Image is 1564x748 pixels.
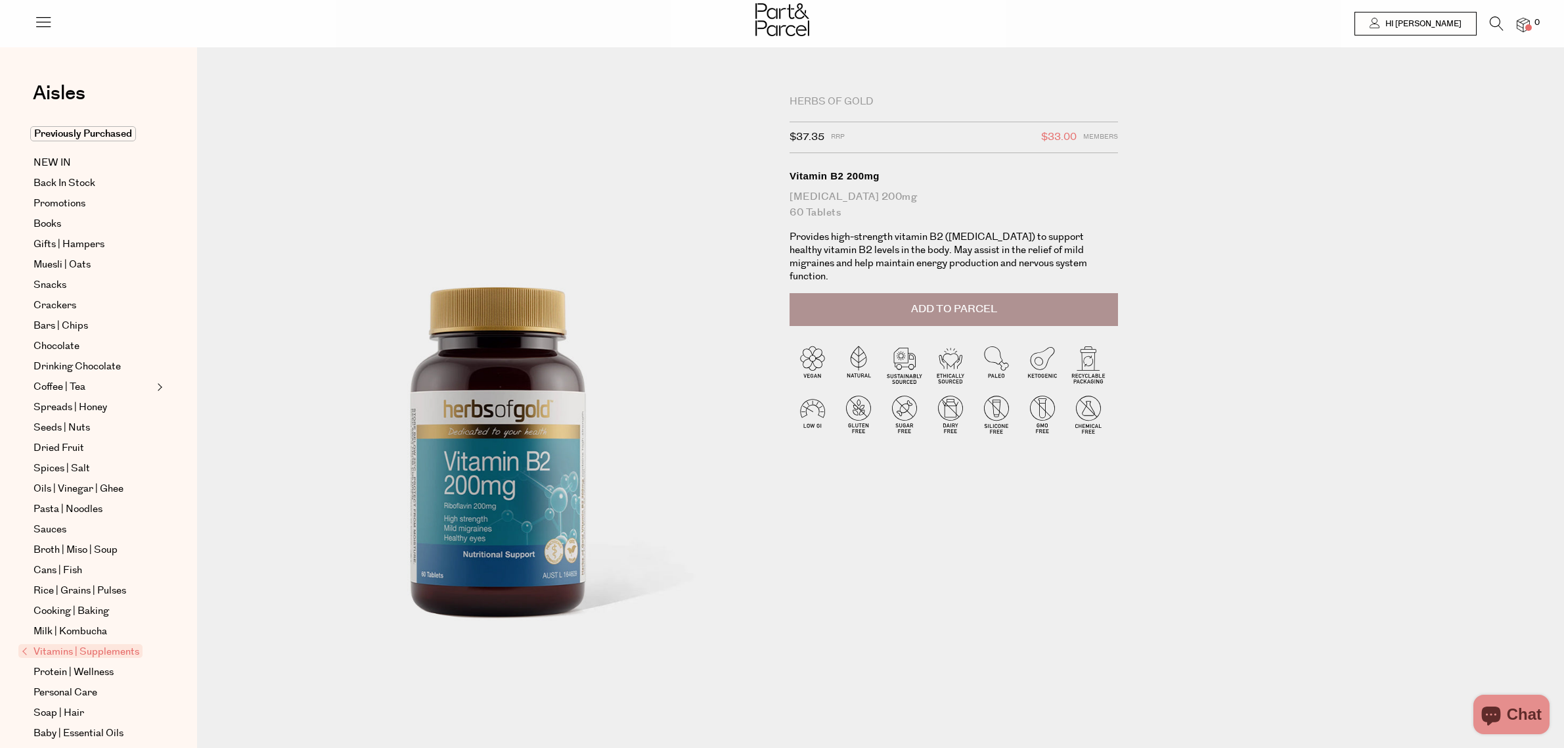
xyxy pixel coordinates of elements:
[34,359,121,375] span: Drinking Chocolate
[34,339,79,354] span: Chocolate
[831,129,845,146] span: RRP
[882,391,927,437] img: P_P-ICONS-Live_Bec_V11_Sugar_Free.svg
[34,379,85,395] span: Coffee | Tea
[911,302,997,317] span: Add to Parcel
[1041,129,1077,146] span: $33.00
[1517,18,1530,32] a: 0
[34,196,85,212] span: Promotions
[18,644,143,658] span: Vitamins | Supplements
[34,400,153,415] a: Spreads | Honey
[34,257,153,273] a: Muesli | Oats
[836,341,882,387] img: P_P-ICONS-Live_Bec_V11_Natural.svg
[154,379,163,395] button: Expand/Collapse Coffee | Tea
[1083,129,1118,146] span: Members
[34,685,153,701] a: Personal Care
[34,216,153,232] a: Books
[34,237,153,252] a: Gifts | Hampers
[34,726,153,741] a: Baby | Essential Oils
[1065,341,1111,387] img: P_P-ICONS-Live_Bec_V11_Recyclable_Packaging.svg
[34,583,126,599] span: Rice | Grains | Pulses
[30,126,136,141] span: Previously Purchased
[1469,695,1553,737] inbox-online-store-chat: Shopify online store chat
[34,126,153,142] a: Previously Purchased
[882,341,927,387] img: P_P-ICONS-Live_Bec_V11_Sustainable_Sourced.svg
[34,175,95,191] span: Back In Stock
[22,644,153,660] a: Vitamins | Supplements
[34,420,153,436] a: Seeds | Nuts
[34,440,153,456] a: Dried Fruit
[1531,17,1543,29] span: 0
[1019,341,1065,387] img: P_P-ICONS-Live_Bec_V11_Ketogenic.svg
[1382,18,1462,30] span: Hi [PERSON_NAME]
[34,502,102,517] span: Pasta | Noodles
[34,400,107,415] span: Spreads | Honey
[34,685,97,701] span: Personal Care
[34,339,153,354] a: Chocolate
[34,624,153,640] a: Milk | Kombucha
[34,705,84,721] span: Soap | Hair
[33,83,85,116] a: Aisles
[790,391,836,437] img: P_P-ICONS-Live_Bec_V11_Low_Gi.svg
[973,391,1019,437] img: P_P-ICONS-Live_Bec_V11_Silicone_Free.svg
[755,3,809,36] img: Part&Parcel
[34,277,66,293] span: Snacks
[927,391,973,437] img: P_P-ICONS-Live_Bec_V11_Dairy_Free.svg
[34,726,123,741] span: Baby | Essential Oils
[34,461,90,477] span: Spices | Salt
[34,522,153,538] a: Sauces
[34,461,153,477] a: Spices | Salt
[34,237,104,252] span: Gifts | Hampers
[34,665,153,680] a: Protein | Wellness
[34,155,71,171] span: NEW IN
[790,293,1118,326] button: Add to Parcel
[34,318,88,334] span: Bars | Chips
[790,341,836,387] img: P_P-ICONS-Live_Bec_V11_Vegan.svg
[34,155,153,171] a: NEW IN
[34,563,82,578] span: Cans | Fish
[34,563,153,578] a: Cans | Fish
[34,665,114,680] span: Protein | Wellness
[34,522,66,538] span: Sauces
[34,603,109,619] span: Cooking | Baking
[34,624,107,640] span: Milk | Kombucha
[836,391,882,437] img: P_P-ICONS-Live_Bec_V11_Gluten_Free.svg
[34,379,153,395] a: Coffee | Tea
[236,100,770,730] img: Vitamin B2 200mg
[1019,391,1065,437] img: P_P-ICONS-Live_Bec_V11_GMO_Free.svg
[973,341,1019,387] img: P_P-ICONS-Live_Bec_V11_Paleo.svg
[34,298,153,314] a: Crackers
[34,216,61,232] span: Books
[34,542,118,558] span: Broth | Miso | Soup
[34,277,153,293] a: Snacks
[1065,391,1111,437] img: P_P-ICONS-Live_Bec_V11_Chemical_Free.svg
[34,298,76,314] span: Crackers
[34,196,153,212] a: Promotions
[34,318,153,334] a: Bars | Chips
[790,170,1118,183] div: Vitamin B2 200mg
[34,705,153,721] a: Soap | Hair
[790,95,1118,108] div: Herbs of Gold
[790,231,1102,283] p: Provides high-strength vitamin B2 ([MEDICAL_DATA]) to support healthy vitamin B2 levels in the bo...
[1354,12,1477,35] a: Hi [PERSON_NAME]
[34,420,90,436] span: Seeds | Nuts
[34,583,153,599] a: Rice | Grains | Pulses
[34,502,153,517] a: Pasta | Noodles
[34,603,153,619] a: Cooking | Baking
[34,257,91,273] span: Muesli | Oats
[34,542,153,558] a: Broth | Miso | Soup
[34,440,84,456] span: Dried Fruit
[33,79,85,108] span: Aisles
[34,175,153,191] a: Back In Stock
[34,481,123,497] span: Oils | Vinegar | Ghee
[34,481,153,497] a: Oils | Vinegar | Ghee
[34,359,153,375] a: Drinking Chocolate
[927,341,973,387] img: P_P-ICONS-Live_Bec_V11_Ethically_Sourced.svg
[790,189,1118,221] div: [MEDICAL_DATA] 200mg 60 Tablets
[790,129,824,146] span: $37.35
